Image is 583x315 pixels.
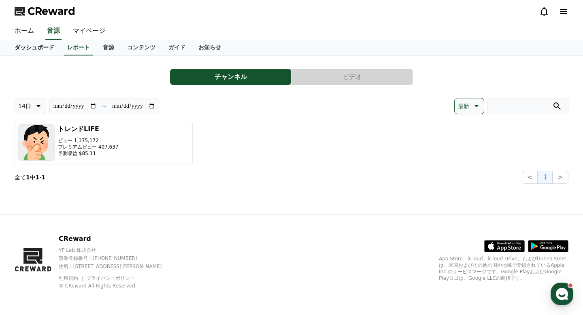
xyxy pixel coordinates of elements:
span: Messages [67,260,91,267]
button: > [553,171,568,184]
p: App Store、iCloud、iCloud Drive、およびiTunes Storeは、米国およびその他の国や地域で登録されているApple Inc.のサービスマークです。Google P... [439,255,568,281]
p: ~ [102,101,107,111]
span: CReward [28,5,75,18]
button: 最新 [454,98,484,114]
p: 事業登録番号 : [PHONE_NUMBER] [59,255,176,262]
a: お知らせ [192,40,228,55]
h3: トレンドLIFE [58,124,118,134]
strong: 1 [42,174,46,181]
p: ビュー 1,375,172 [58,137,118,144]
a: プライバシーポリシー [86,275,135,281]
a: ダッシュボード [8,40,61,55]
p: 全て 中 - [15,173,45,181]
p: CReward [59,234,176,244]
a: 利用規約 [59,275,84,281]
img: トレンドLIFE [18,124,55,161]
button: < [522,171,538,184]
span: Settings [120,260,140,266]
a: Settings [104,248,155,268]
button: 14日 [15,98,46,114]
a: チャンネル [170,69,291,85]
button: チャンネル [170,69,291,85]
p: プレミアムビュー 407,637 [58,144,118,150]
p: 予測収益 $85.11 [58,150,118,157]
a: 音源 [96,40,121,55]
button: 1 [538,171,552,184]
a: Messages [53,248,104,268]
p: YP Lab 株式会社 [59,247,176,253]
a: レポート [64,40,93,55]
a: ホーム [8,23,40,40]
a: 音源 [45,23,62,40]
strong: 1 [36,174,40,181]
button: ビデオ [291,69,413,85]
p: 住所 : [STREET_ADDRESS][PERSON_NAME] [59,263,176,270]
a: Home [2,248,53,268]
span: Home [21,260,35,266]
button: トレンドLIFE ビュー 1,375,172 プレミアムビュー 407,637 予測収益 $85.11 [15,121,193,164]
a: マイページ [66,23,112,40]
p: © CReward All Rights Reserved. [59,283,176,289]
p: 14日 [18,100,31,112]
p: 最新 [458,100,469,112]
a: コンテンツ [121,40,162,55]
a: ガイド [162,40,192,55]
a: CReward [15,5,75,18]
strong: 1 [26,174,30,181]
